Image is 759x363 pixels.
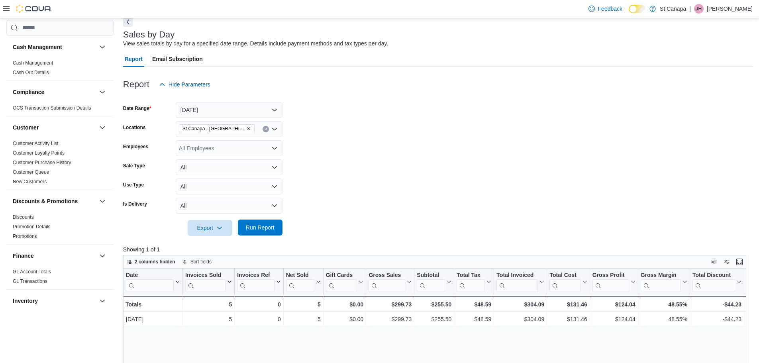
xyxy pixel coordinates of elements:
span: 2 columns hidden [135,259,175,265]
div: Net Sold [286,271,314,292]
button: Remove St Canapa - Santa Teresa from selection in this group [246,126,251,131]
div: -$44.23 [692,314,741,324]
span: Feedback [598,5,622,13]
div: $131.46 [549,300,587,309]
button: All [176,159,282,175]
div: 0 [237,300,280,309]
div: Joe Hernandez [694,4,704,14]
div: Gift Card Sales [326,271,357,292]
span: Email Subscription [152,51,203,67]
div: 0 [237,314,280,324]
p: St Canapa [660,4,686,14]
span: Promotion Details [13,224,51,230]
button: Customer [98,123,107,132]
div: Customer [6,139,114,190]
div: Cash Management [6,58,114,80]
div: $255.50 [417,300,451,309]
h3: Finance [13,252,34,260]
div: $0.00 [326,300,363,309]
div: Invoices Ref [237,271,274,279]
div: $0.00 [326,314,364,324]
button: Total Discount [692,271,741,292]
div: Gift Cards [326,271,357,279]
div: Totals [126,300,180,309]
button: Invoices Ref [237,271,280,292]
div: Date [126,271,174,279]
button: Inventory [13,297,96,305]
button: Gross Sales [369,271,412,292]
button: Total Tax [457,271,491,292]
div: 5 [286,314,321,324]
div: Gross Margin [640,271,681,279]
h3: Sales by Day [123,30,175,39]
p: [PERSON_NAME] [707,4,753,14]
label: Is Delivery [123,201,147,207]
h3: Compliance [13,88,44,96]
div: -$44.23 [692,300,741,309]
p: Showing 1 of 1 [123,245,753,253]
button: Finance [13,252,96,260]
button: Next [123,17,133,27]
div: Finance [6,267,114,289]
a: GL Transactions [13,279,47,284]
span: Run Report [246,224,275,232]
span: Report [125,51,143,67]
span: St Canapa - Santa Teresa [179,124,255,133]
div: 5 [286,300,320,309]
div: Total Invoiced [496,271,538,279]
div: $124.04 [592,300,635,309]
label: Sale Type [123,163,145,169]
button: All [176,198,282,214]
div: Gross Profit [592,271,629,279]
div: Invoices Sold [185,271,226,279]
h3: Report [123,80,149,89]
span: Customer Purchase History [13,159,71,166]
button: Gross Margin [640,271,687,292]
a: Promotions [13,233,37,239]
button: Customer [13,124,96,131]
a: OCS Transaction Submission Details [13,105,91,111]
span: Sort fields [190,259,212,265]
div: Gross Sales [369,271,405,279]
div: 5 [185,314,232,324]
button: Export [188,220,232,236]
div: 5 [185,300,232,309]
a: GL Account Totals [13,269,51,275]
div: 48.55% [640,300,687,309]
a: Customer Activity List [13,141,59,146]
p: | [689,4,691,14]
div: Date [126,271,174,292]
button: Discounts & Promotions [98,196,107,206]
div: Invoices Sold [185,271,226,292]
a: Customer Queue [13,169,49,175]
span: Cash Management [13,60,53,66]
div: Discounts & Promotions [6,212,114,244]
div: Net Sold [286,271,314,279]
div: $299.73 [369,314,412,324]
label: Date Range [123,105,151,112]
button: Date [126,271,180,292]
h3: Inventory [13,297,38,305]
button: Open list of options [271,145,278,151]
span: Discounts [13,214,34,220]
button: Enter fullscreen [735,257,744,267]
div: $48.59 [457,314,491,324]
div: Gross Profit [592,271,629,292]
div: Subtotal [417,271,445,279]
button: Gross Profit [592,271,635,292]
label: Use Type [123,182,144,188]
button: Invoices Sold [185,271,232,292]
div: 48.55% [641,314,687,324]
span: GL Transactions [13,278,47,285]
button: 2 columns hidden [124,257,178,267]
button: Clear input [263,126,269,132]
a: Cash Out Details [13,70,49,75]
div: Total Tax [457,271,485,292]
button: Keyboard shortcuts [709,257,719,267]
button: Inventory [98,296,107,306]
div: Invoices Ref [237,271,274,292]
h3: Discounts & Promotions [13,197,78,205]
